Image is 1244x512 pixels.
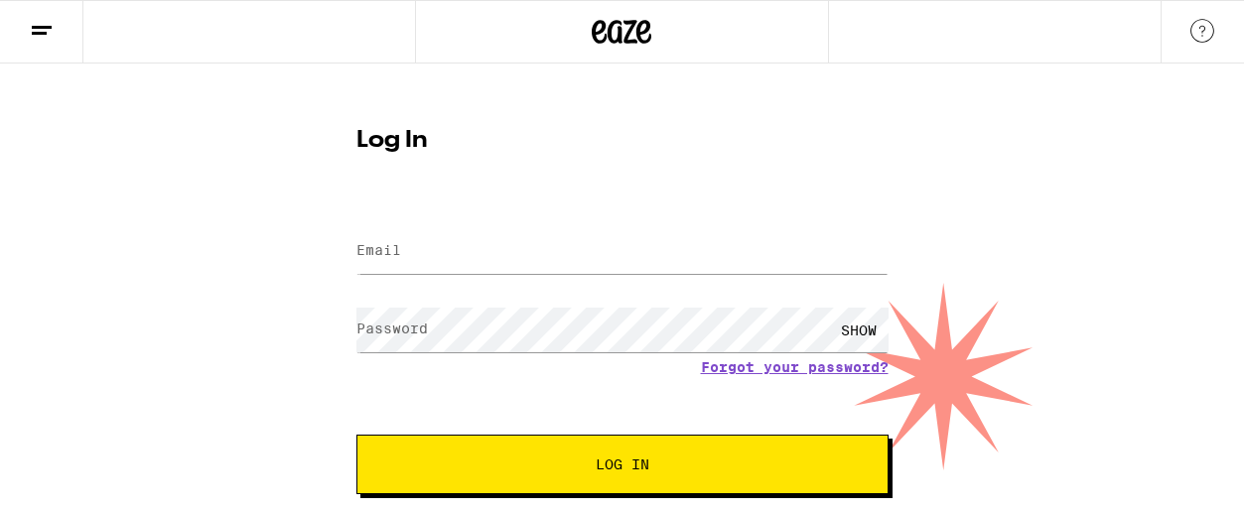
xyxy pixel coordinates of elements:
[596,457,649,471] span: Log In
[356,229,889,274] input: Email
[829,308,889,352] div: SHOW
[356,435,889,494] button: Log In
[356,242,401,258] label: Email
[356,320,428,336] label: Password
[701,359,889,375] a: Forgot your password?
[356,129,889,153] h1: Log In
